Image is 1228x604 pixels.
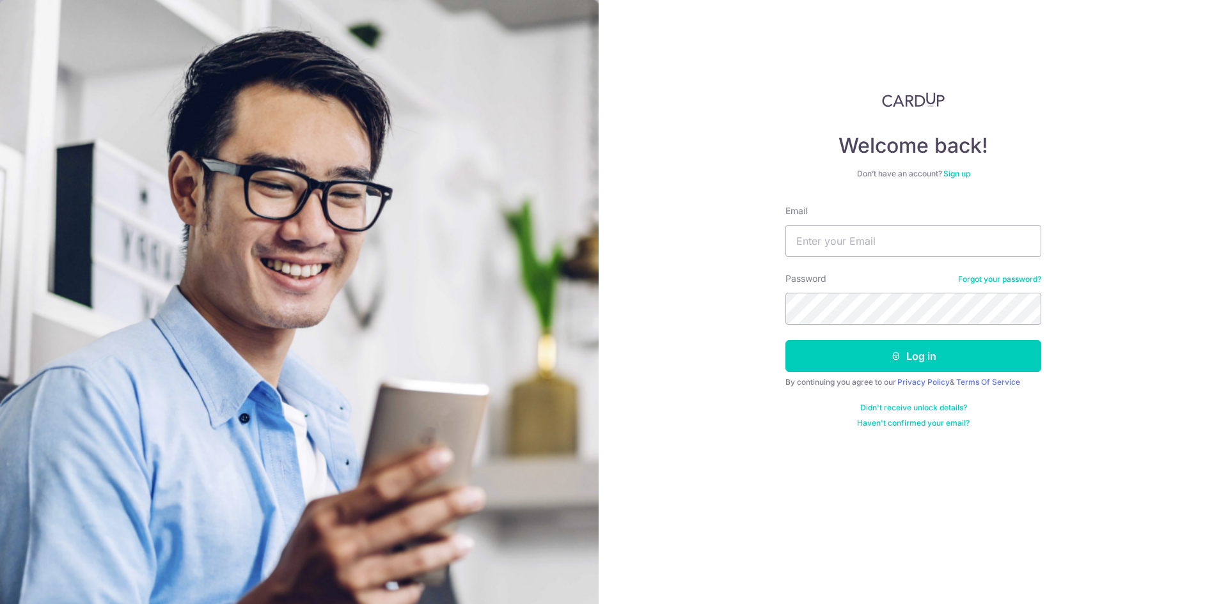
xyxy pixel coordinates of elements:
div: Don’t have an account? [785,169,1041,179]
a: Privacy Policy [897,377,950,387]
div: By continuing you agree to our & [785,377,1041,387]
img: CardUp Logo [882,92,945,107]
a: Haven't confirmed your email? [857,418,970,428]
input: Enter your Email [785,225,1041,257]
label: Email [785,205,807,217]
label: Password [785,272,826,285]
a: Sign up [943,169,970,178]
a: Terms Of Service [956,377,1020,387]
h4: Welcome back! [785,133,1041,159]
a: Forgot your password? [958,274,1041,284]
a: Didn't receive unlock details? [860,403,967,413]
button: Log in [785,340,1041,372]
